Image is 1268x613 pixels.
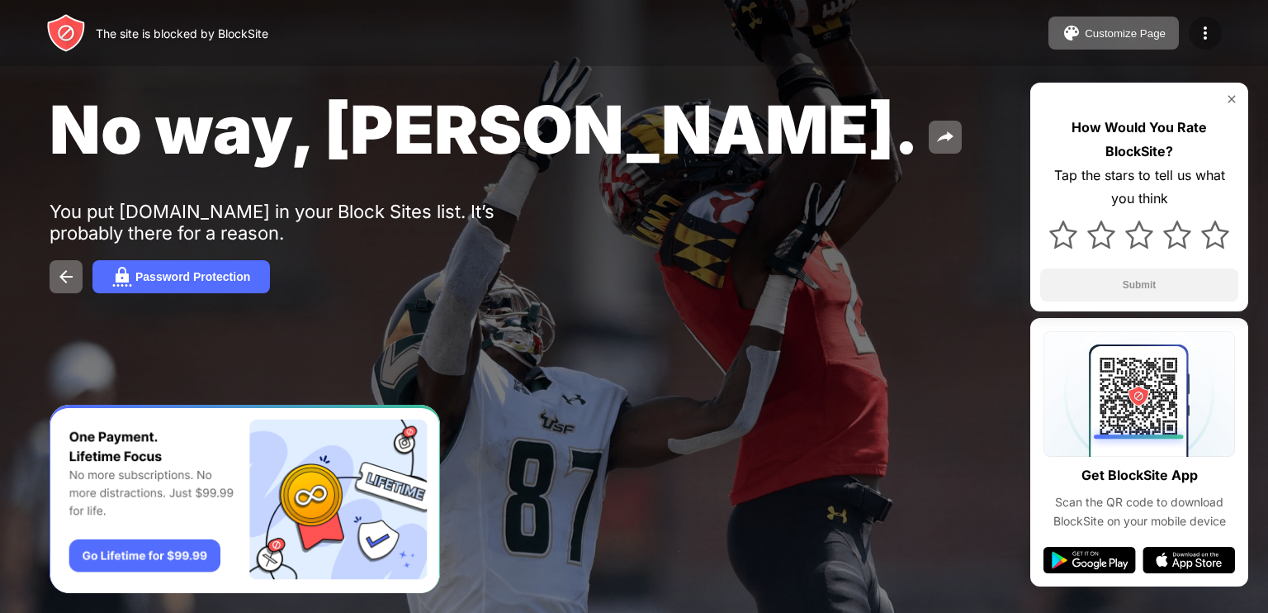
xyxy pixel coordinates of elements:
[46,13,86,53] img: header-logo.svg
[1062,23,1081,43] img: pallet.svg
[92,260,270,293] button: Password Protection
[135,270,250,283] div: Password Protection
[50,89,919,169] span: No way, [PERSON_NAME].
[1087,221,1115,249] img: star.svg
[1085,27,1166,40] div: Customize Page
[1125,221,1153,249] img: star.svg
[1043,547,1136,573] img: google-play.svg
[1048,17,1179,50] button: Customize Page
[1143,547,1235,573] img: app-store.svg
[1201,221,1229,249] img: star.svg
[50,405,440,594] iframe: Banner
[1043,331,1235,457] img: qrcode.svg
[1049,221,1077,249] img: star.svg
[112,267,132,287] img: password.svg
[1195,23,1215,43] img: menu-icon.svg
[1081,463,1198,487] div: Get BlockSite App
[1040,268,1238,302] button: Submit
[1040,164,1238,211] div: Tap the stars to tell us what you think
[96,26,268,40] div: The site is blocked by BlockSite
[1225,93,1238,106] img: rate-us-close.svg
[1163,221,1191,249] img: star.svg
[56,267,76,287] img: back.svg
[1040,116,1238,164] div: How Would You Rate BlockSite?
[1043,493,1235,530] div: Scan the QR code to download BlockSite on your mobile device
[50,201,560,244] div: You put [DOMAIN_NAME] in your Block Sites list. It’s probably there for a reason.
[935,127,955,147] img: share.svg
